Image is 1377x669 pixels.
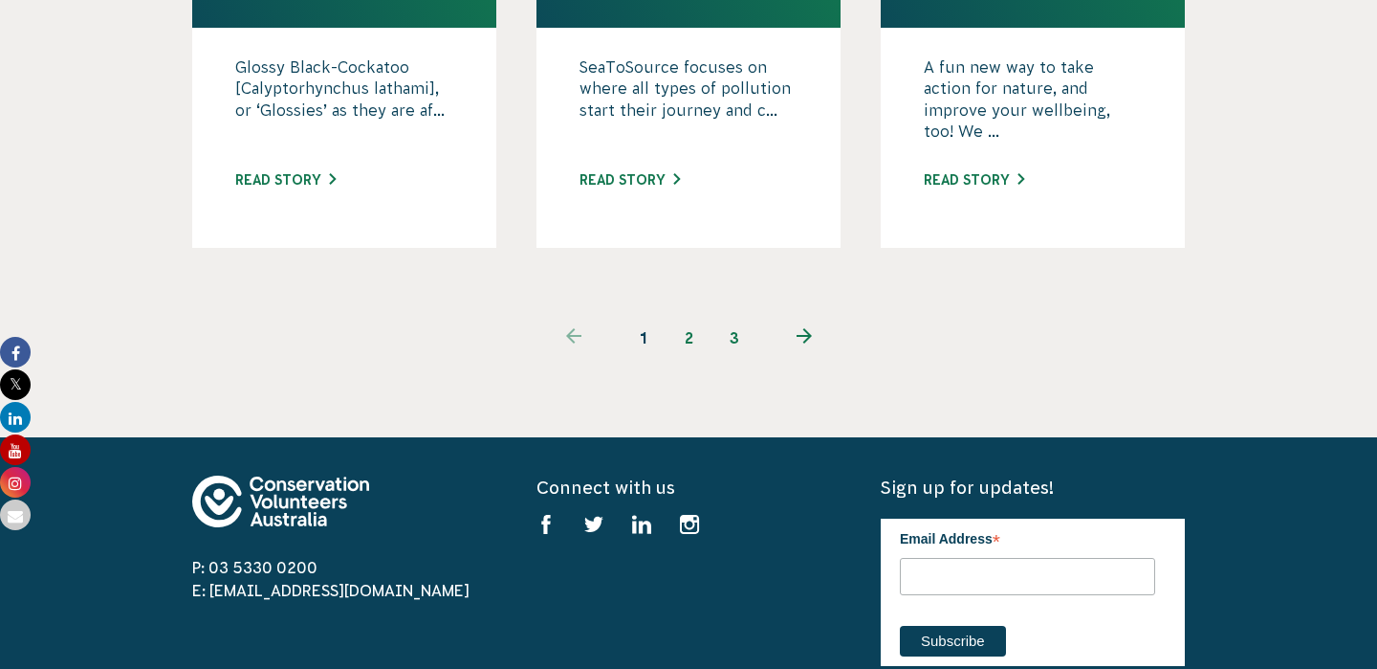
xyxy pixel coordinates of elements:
[900,519,1155,555] label: Email Address
[536,476,841,500] h5: Connect with us
[235,172,336,188] a: Read story
[757,315,850,361] a: Next page
[666,315,711,361] a: 2
[900,626,1006,657] input: Subscribe
[192,559,317,576] a: P: 03 5330 0200
[527,315,850,361] ul: Pagination
[881,476,1185,500] h5: Sign up for updates!
[924,56,1142,152] p: A fun new way to take action for nature, and improve your wellbeing, too! We ...
[579,172,680,188] a: Read story
[924,172,1024,188] a: Read story
[711,315,757,361] a: 3
[192,582,470,599] a: E: [EMAIL_ADDRESS][DOMAIN_NAME]
[620,315,666,361] span: 1
[235,56,453,152] p: Glossy Black-Cockatoo [Calyptorhynchus lathami], or ‘Glossies’ as they are af...
[579,56,798,152] p: SeaToSource focuses on where all types of pollution start their journey and c...
[192,476,369,527] img: logo-footer.svg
